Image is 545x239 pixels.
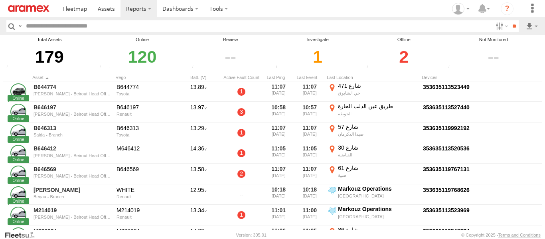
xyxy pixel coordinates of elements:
[296,103,324,122] div: 10:57 [DATE]
[117,91,174,96] div: Toyota
[34,91,111,96] div: [PERSON_NAME] - Beirout Head Office
[117,83,174,91] div: B644774
[449,3,472,15] div: Mazen Siblini
[237,149,245,157] a: 1
[327,205,419,225] label: Click to View Event Location
[178,103,218,122] div: 13.97
[423,166,470,172] a: Click to View Device Details
[327,144,419,163] label: Click to View Event Location
[338,144,417,151] div: شارع 30
[32,75,112,80] div: Click to Sort
[117,227,174,235] div: M228924
[34,166,111,173] a: B646569
[34,145,111,152] a: B646412
[178,144,218,163] div: 14.36
[10,83,26,99] a: Click to View Asset Details
[8,5,49,12] img: aramex-logo.svg
[117,132,174,137] div: Toyota
[34,194,111,199] div: Beqaa - Branch
[4,36,95,43] div: Total Assets
[178,82,218,101] div: 13.89
[117,215,174,219] div: Renault
[273,43,362,71] div: Click to filter by Investigate
[190,65,202,71] div: Assets that have not communicated at least once with the server in the last 6hrs
[97,43,188,71] div: Click to filter by Online
[10,166,26,182] a: Click to View Asset Details
[364,36,444,43] div: Offline
[178,75,218,80] div: Batt. (V)
[190,36,271,43] div: Review
[117,186,174,194] div: WHITE
[34,124,111,132] a: B646313
[338,103,417,110] div: طريق عين الدلب الحارة
[327,75,419,80] div: Last Location
[34,132,111,137] div: Saida - Branch
[10,186,26,202] a: Click to View Asset Details
[10,104,26,120] a: Click to View Asset Details
[265,75,292,80] div: Click to Sort
[338,131,417,137] div: صيدا الدكرمان
[221,75,261,80] div: Active Fault Count
[265,144,292,163] div: 11:05 [DATE]
[296,164,324,184] div: 11:07 [DATE]
[338,226,417,233] div: شارع 86
[117,124,174,132] div: B646313
[296,144,324,163] div: 11:05 [DATE]
[338,185,417,192] div: Markouz Operations
[338,164,417,172] div: شارع 61
[97,65,109,71] div: Number of assets that have communicated at least once in the last 6hrs
[338,111,417,117] div: الحوطة
[237,88,245,96] a: 1
[423,207,470,213] a: Click to View Device Details
[338,82,417,89] div: شارع 471
[338,205,417,213] div: Markouz Operations
[296,185,324,204] div: 10:18 [DATE]
[338,90,417,96] div: حي الشابوق
[34,112,111,117] div: [PERSON_NAME] - Beirout Head Office
[501,2,513,15] i: ?
[423,228,470,234] a: Click to View Device Details
[34,207,111,214] a: M214019
[364,65,376,71] div: Assets that have not communicated at least once with the server in the last 48hrs
[34,227,111,235] a: M228924
[117,166,174,173] div: B646569
[423,84,470,90] a: Click to View Device Details
[4,65,16,71] div: Total number of Enabled and Paused Assets
[338,214,417,219] div: [GEOGRAPHIC_DATA]
[34,215,111,219] div: [PERSON_NAME] - Beirout Head Office
[273,65,285,71] div: Assets that have not communicated with the server in the last 24hrs
[338,123,417,130] div: شارع 57
[178,123,218,142] div: 13.29
[327,103,419,122] label: Click to View Event Location
[338,152,417,158] div: الفياضية
[237,129,245,137] a: 1
[117,194,174,199] div: Renault
[34,83,111,91] a: B644774
[178,164,218,184] div: 13.58
[327,185,419,204] label: Click to View Event Location
[237,211,245,219] a: 1
[461,233,541,237] div: © Copyright 2025 -
[117,145,174,152] div: M646412
[327,123,419,142] label: Click to View Event Location
[117,112,174,117] div: Renault
[236,233,267,237] div: Version: 305.01
[265,82,292,101] div: 11:07 [DATE]
[265,205,292,225] div: 11:01 [DATE]
[10,207,26,223] a: Click to View Asset Details
[265,164,292,184] div: 11:07 [DATE]
[446,65,458,71] div: The health of these assets types is not monitored.
[265,103,292,122] div: 10:58 [DATE]
[117,207,174,214] div: M214019
[34,104,111,111] a: B646197
[34,174,111,178] div: [PERSON_NAME] - Beirout Head Office
[97,36,188,43] div: Online
[446,36,541,43] div: Not Monitored
[296,123,324,142] div: 11:07 [DATE]
[4,43,95,71] div: 179
[117,104,174,111] div: B646197
[115,75,175,80] div: Click to Sort
[492,20,509,32] label: Search Filter Options
[296,205,324,225] div: 11:00 [DATE]
[446,43,541,71] div: Click to filter by Not Monitored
